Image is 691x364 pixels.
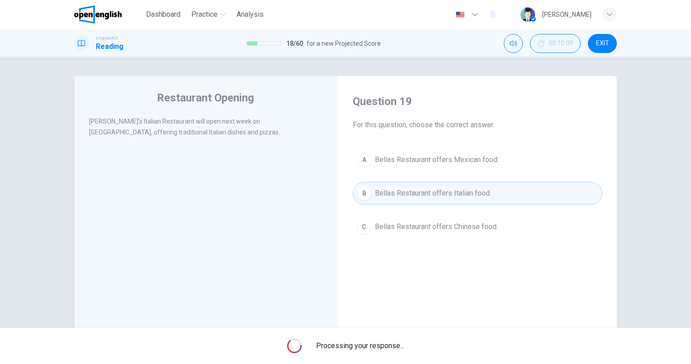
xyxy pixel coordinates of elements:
[146,9,180,20] span: Dashboard
[357,220,371,234] div: C
[375,221,498,232] span: Bellas Restaurant offers Chinese food.
[375,154,499,165] span: Bellas Restaurant offers Mexican food.
[74,5,142,24] a: OpenEnglish logo
[233,6,267,23] button: Analysis
[530,34,581,53] div: Hide
[357,186,371,201] div: B
[521,7,535,22] img: Profile picture
[142,6,184,23] button: Dashboard
[542,9,592,20] div: [PERSON_NAME]
[353,94,602,109] h4: Question 19
[316,340,404,351] span: Processing your response...
[191,9,218,20] span: Practice
[353,148,602,171] button: ABellas Restaurant offers Mexican food.
[504,34,523,53] div: Mute
[157,91,254,105] h4: Restaurant Opening
[74,5,122,24] img: OpenEnglish logo
[286,38,303,49] span: 18 / 60
[307,38,381,49] span: for a new Projected Score
[353,120,602,130] span: For this question, choose the correct answer.
[353,216,602,238] button: CBellas Restaurant offers Chinese food.
[96,41,123,52] h1: Reading
[89,118,280,136] span: [PERSON_NAME]'s Italian Restaurant will open next week on [GEOGRAPHIC_DATA], offering traditional...
[375,188,491,199] span: Bellas Restaurant offers Italian food.
[188,6,229,23] button: Practice
[237,9,264,20] span: Analysis
[96,35,118,41] span: Linguaskill
[588,34,617,53] button: EXIT
[596,40,609,47] span: EXIT
[353,182,602,205] button: BBellas Restaurant offers Italian food.
[549,40,573,47] span: 00:10:09
[530,34,581,53] button: 00:10:09
[357,153,371,167] div: A
[454,11,466,18] img: en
